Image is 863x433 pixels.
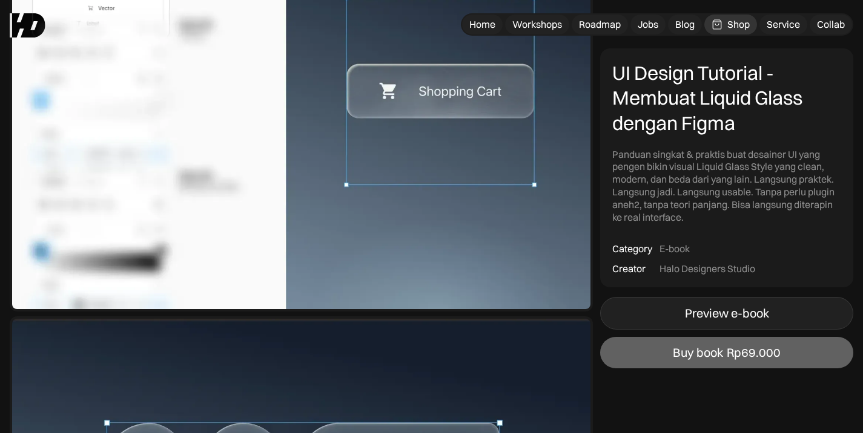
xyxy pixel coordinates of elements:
[660,243,690,256] div: E-book
[469,18,495,31] div: Home
[600,297,853,330] a: Preview e-book
[668,15,702,34] a: Blog
[704,15,757,34] a: Shop
[600,337,853,368] a: Buy bookRp69.000
[612,243,652,256] div: Category
[579,18,621,31] div: Roadmap
[817,18,845,31] div: Collab
[572,15,628,34] a: Roadmap
[612,60,841,136] div: UI Design Tutorial - Membuat Liquid Glass dengan Figma
[660,262,755,275] div: Halo Designers Studio
[685,306,769,321] div: Preview e-book
[727,345,781,360] div: Rp69.000
[759,15,807,34] a: Service
[612,148,841,224] div: Panduan singkat & praktis buat desainer UI yang pengen bikin visual Liquid Glass Style yang clean...
[767,18,800,31] div: Service
[630,15,666,34] a: Jobs
[505,15,569,34] a: Workshops
[512,18,562,31] div: Workshops
[612,262,646,275] div: Creator
[675,18,695,31] div: Blog
[462,15,503,34] a: Home
[810,15,852,34] a: Collab
[673,345,723,360] div: Buy book
[727,18,750,31] div: Shop
[638,18,658,31] div: Jobs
